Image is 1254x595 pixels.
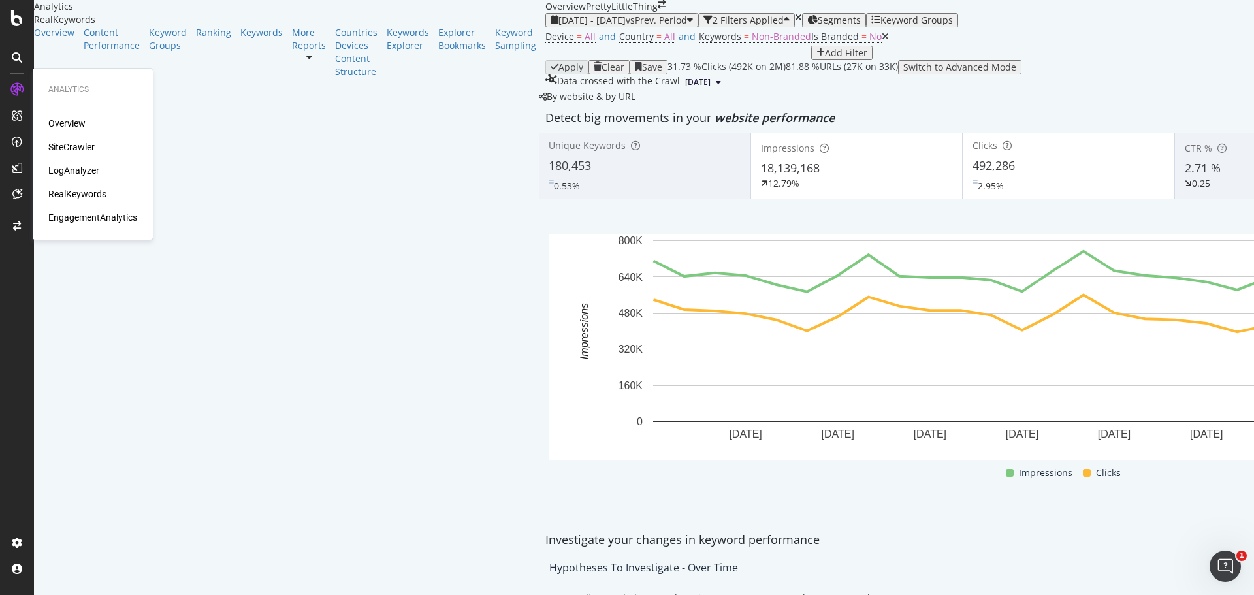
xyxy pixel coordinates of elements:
button: Keyword Groups [866,13,958,27]
a: More Reports [292,26,326,52]
a: Explorer Bookmarks [438,26,486,52]
div: 31.73 % Clicks ( 492K on 2M ) [667,60,786,74]
div: RealKeywords [34,13,545,26]
button: Save [630,60,667,74]
div: Keyword Groups [880,15,953,25]
span: Impressions [761,142,814,154]
span: By website & by URL [547,90,635,103]
button: Switch to Advanced Mode [898,60,1021,74]
a: Countries [335,26,378,39]
span: Clicks [1096,465,1121,481]
a: Keywords [240,26,283,39]
button: Apply [545,60,588,74]
div: 81.88 % URLs ( 27K on 33K ) [786,60,898,74]
span: Unique Keywords [549,139,626,152]
div: legacy label [539,90,635,103]
span: Segments [818,14,861,26]
div: Add Filter [825,48,867,58]
a: Devices [335,39,378,52]
span: = [577,30,582,42]
div: Analytics [48,84,137,95]
div: times [795,13,802,22]
a: Keyword Sampling [495,26,536,52]
span: = [656,30,662,42]
button: Add Filter [811,46,873,60]
a: SiteCrawler [48,140,95,153]
text: [DATE] [1006,428,1038,440]
span: Non-Branded [752,30,811,42]
a: EngagementAnalytics [48,211,137,224]
span: Country [619,30,654,42]
text: 320K [619,344,643,355]
a: LogAnalyzer [48,164,99,177]
text: [DATE] [1190,428,1223,440]
div: 0.53% [554,180,580,193]
span: All [664,30,675,42]
span: No [869,30,882,42]
span: 180,453 [549,157,591,173]
div: 0.25 [1192,177,1210,190]
div: Overview [34,26,74,39]
span: 18,139,168 [761,160,820,176]
text: 800K [619,235,643,246]
a: Content [335,52,378,65]
button: [DATE] - [DATE]vsPrev. Period [545,13,698,27]
span: Impressions [1019,465,1072,481]
span: All [585,30,596,42]
a: Overview [48,117,86,130]
span: 492,286 [973,157,1015,173]
a: Structure [335,65,378,78]
span: and [679,30,696,42]
img: Equal [973,180,978,184]
span: vs Prev. Period [626,14,687,26]
text: 160K [619,380,643,391]
text: Impressions [579,303,590,359]
text: 0 [637,416,643,427]
div: Keywords Explorer [387,26,429,52]
span: 2.71 % [1185,160,1221,176]
span: 2023 Sep. 8th [685,76,711,88]
a: RealKeywords [48,187,106,201]
img: Equal [549,180,554,184]
span: website performance [715,110,835,125]
a: Ranking [196,26,231,39]
div: Data crossed with the Crawl [557,74,680,90]
div: Switch to Advanced Mode [903,62,1016,72]
span: = [744,30,749,42]
button: Segments [802,13,866,27]
div: 12.79% [768,177,799,190]
div: Apply [558,62,583,72]
span: [DATE] - [DATE] [558,14,626,26]
text: [DATE] [914,428,946,440]
div: Clear [602,62,624,72]
span: Is Branded [811,30,859,42]
text: [DATE] [1098,428,1131,440]
span: Keywords [699,30,741,42]
iframe: Intercom live chat [1210,551,1241,582]
span: Clicks [973,139,997,152]
a: Keyword Groups [149,26,187,52]
button: Clear [588,60,630,74]
a: Content Performance [84,26,140,52]
span: Device [545,30,574,42]
text: 480K [619,308,643,319]
div: 2 Filters Applied [713,15,784,25]
text: [DATE] [822,428,854,440]
span: 1 [1236,551,1247,561]
div: Save [642,62,662,72]
div: Hypotheses to Investigate - Over Time [549,561,738,574]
